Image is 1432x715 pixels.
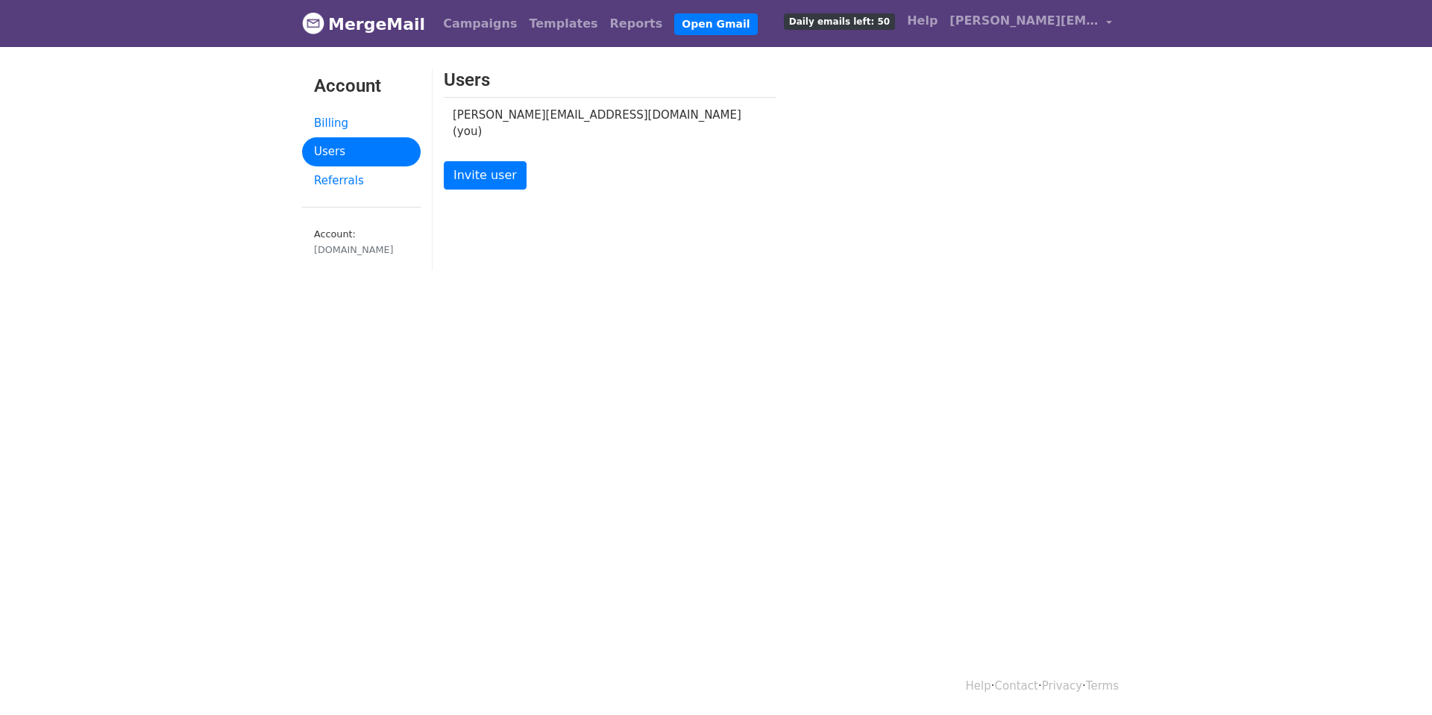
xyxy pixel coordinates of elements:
[1042,679,1082,693] a: Privacy
[314,228,409,257] small: Account:
[302,166,421,196] a: Referrals
[1086,679,1119,693] a: Terms
[778,6,901,36] a: Daily emails left: 50
[314,243,409,257] div: [DOMAIN_NAME]
[943,6,1118,41] a: [PERSON_NAME][EMAIL_ADDRESS][DOMAIN_NAME]
[444,161,527,190] a: Invite user
[674,13,757,35] a: Open Gmail
[966,679,991,693] a: Help
[444,97,758,149] td: [PERSON_NAME][EMAIL_ADDRESS][DOMAIN_NAME] (you)
[302,109,421,138] a: Billing
[302,8,425,40] a: MergeMail
[437,9,523,39] a: Campaigns
[604,9,669,39] a: Reports
[314,75,409,97] h3: Account
[901,6,943,36] a: Help
[302,12,324,34] img: MergeMail logo
[949,12,1099,30] span: [PERSON_NAME][EMAIL_ADDRESS][DOMAIN_NAME]
[995,679,1038,693] a: Contact
[784,13,895,30] span: Daily emails left: 50
[444,69,776,91] h3: Users
[302,137,421,166] a: Users
[523,9,603,39] a: Templates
